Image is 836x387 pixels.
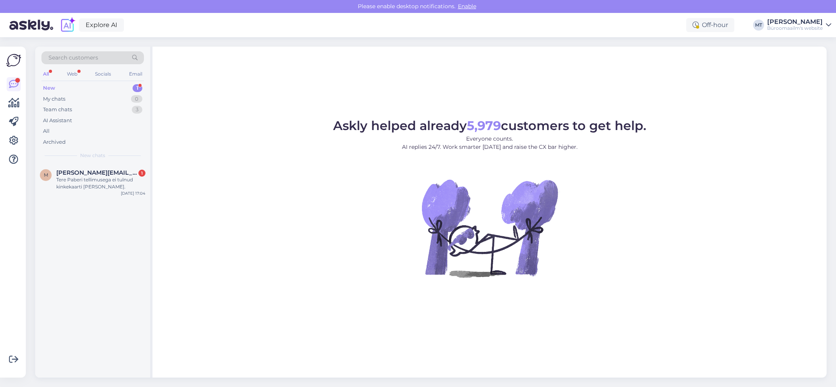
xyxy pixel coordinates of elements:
div: AI Assistant [43,117,72,125]
div: All [41,69,50,79]
div: Büroomaailm's website [767,25,823,31]
b: 5,979 [467,118,501,133]
div: Web [65,69,79,79]
div: 3 [132,106,142,114]
div: Team chats [43,106,72,114]
div: Email [127,69,144,79]
div: 1 [138,170,145,177]
a: [PERSON_NAME]Büroomaailm's website [767,19,831,31]
div: Socials [93,69,113,79]
span: m [44,172,48,178]
div: 1 [133,84,142,92]
p: Everyone counts. AI replies 24/7. Work smarter [DATE] and raise the CX bar higher. [333,135,646,151]
div: [PERSON_NAME] [767,19,823,25]
div: Off-hour [686,18,734,32]
div: 0 [131,95,142,103]
span: Enable [456,3,479,10]
div: My chats [43,95,65,103]
span: New chats [80,152,105,159]
div: Tere Paberi tellimusega ei tulnud kinkekaarti [PERSON_NAME]. [56,176,145,190]
span: Askly helped already customers to get help. [333,118,646,133]
img: Askly Logo [6,53,21,68]
div: New [43,84,55,92]
div: All [43,127,50,135]
div: [DATE] 17:04 [121,190,145,196]
span: Search customers [48,54,98,62]
img: explore-ai [59,17,76,33]
a: Explore AI [79,18,124,32]
div: Archived [43,138,66,146]
div: MT [753,20,764,31]
img: No Chat active [419,157,560,298]
span: martin@tuljak.ee [56,169,138,176]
